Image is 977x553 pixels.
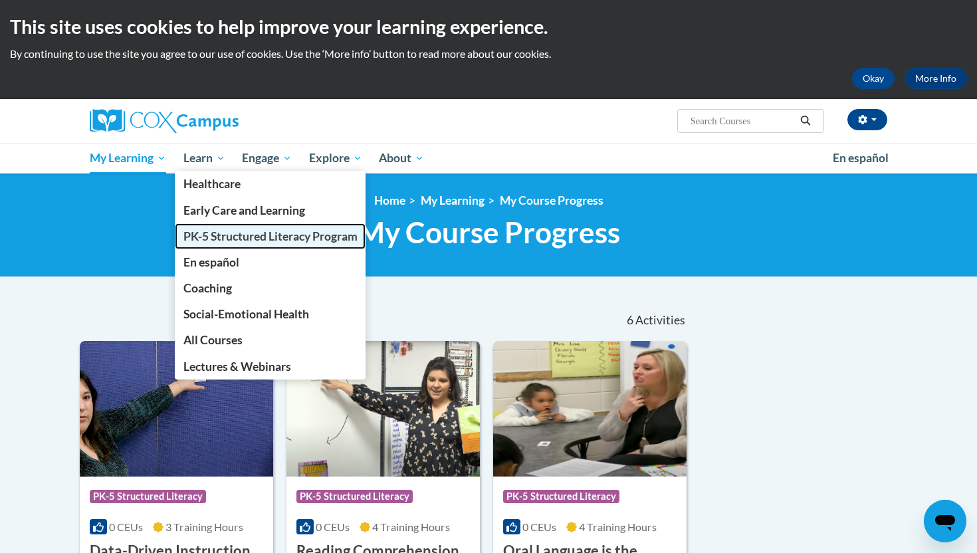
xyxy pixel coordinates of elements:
[824,144,897,172] a: En español
[183,177,241,191] span: Healthcare
[175,275,366,301] a: Coaching
[309,150,362,166] span: Explore
[852,68,895,89] button: Okay
[183,333,243,347] span: All Courses
[90,109,342,133] a: Cox Campus
[175,197,366,223] a: Early Care and Learning
[379,150,424,166] span: About
[10,13,967,40] h2: This site uses cookies to help improve your learning experience.
[627,313,633,328] span: 6
[183,229,358,243] span: PK-5 Structured Literacy Program
[109,520,143,533] span: 0 CEUs
[81,143,175,173] a: My Learning
[183,255,239,269] span: En español
[796,113,815,129] button: Search
[175,171,366,197] a: Healthcare
[924,500,966,542] iframe: Button to launch messaging window
[175,143,234,173] a: Learn
[522,520,556,533] span: 0 CEUs
[374,193,405,207] a: Home
[316,520,350,533] span: 0 CEUs
[493,341,687,477] img: Course Logo
[579,520,657,533] span: 4 Training Hours
[503,490,619,503] span: PK-5 Structured Literacy
[300,143,371,173] a: Explore
[175,354,366,380] a: Lectures & Webinars
[847,109,887,130] button: Account Settings
[689,113,796,129] input: Search Courses
[165,520,243,533] span: 3 Training Hours
[635,313,685,328] span: Activities
[296,490,413,503] span: PK-5 Structured Literacy
[90,150,166,166] span: My Learning
[242,150,292,166] span: Engage
[90,490,206,503] span: PK-5 Structured Literacy
[183,150,225,166] span: Learn
[833,151,889,165] span: En español
[358,215,620,250] span: My Course Progress
[70,143,907,173] div: Main menu
[183,307,309,321] span: Social-Emotional Health
[175,249,366,275] a: En español
[183,360,291,374] span: Lectures & Webinars
[371,143,433,173] a: About
[183,281,232,295] span: Coaching
[175,301,366,327] a: Social-Emotional Health
[175,327,366,353] a: All Courses
[90,109,239,133] img: Cox Campus
[372,520,450,533] span: 4 Training Hours
[175,223,366,249] a: PK-5 Structured Literacy Program
[233,143,300,173] a: Engage
[10,47,967,61] p: By continuing to use the site you agree to our use of cookies. Use the ‘More info’ button to read...
[183,203,305,217] span: Early Care and Learning
[905,68,967,89] a: More Info
[286,341,480,477] img: Course Logo
[80,341,273,477] img: Course Logo
[421,193,485,207] a: My Learning
[500,193,603,207] a: My Course Progress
